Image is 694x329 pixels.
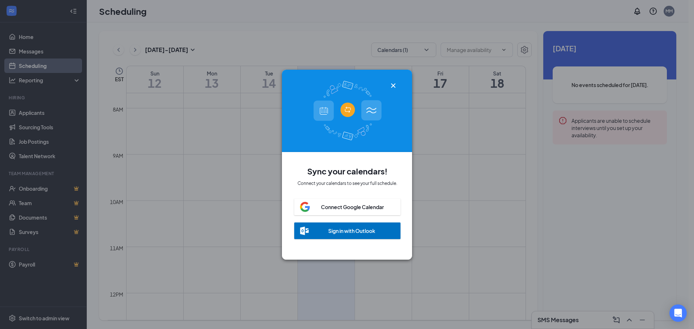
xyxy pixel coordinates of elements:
[300,226,309,235] img: outlook-icon
[389,81,398,90] svg: Cross
[300,202,310,212] img: google-icon
[294,195,400,215] a: google-iconConnect Google Calendar
[321,203,384,211] div: Connect Google Calendar
[313,81,382,140] img: calendar-integration
[669,304,687,322] div: Open Intercom Messenger
[389,81,398,90] button: Close
[297,180,397,186] div: Connect your calendars to see your full schedule.
[307,165,387,177] h1: Sync your calendars!
[328,227,375,234] div: Sign in with Outlook
[294,215,400,239] a: outlook-iconSign in with Outlook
